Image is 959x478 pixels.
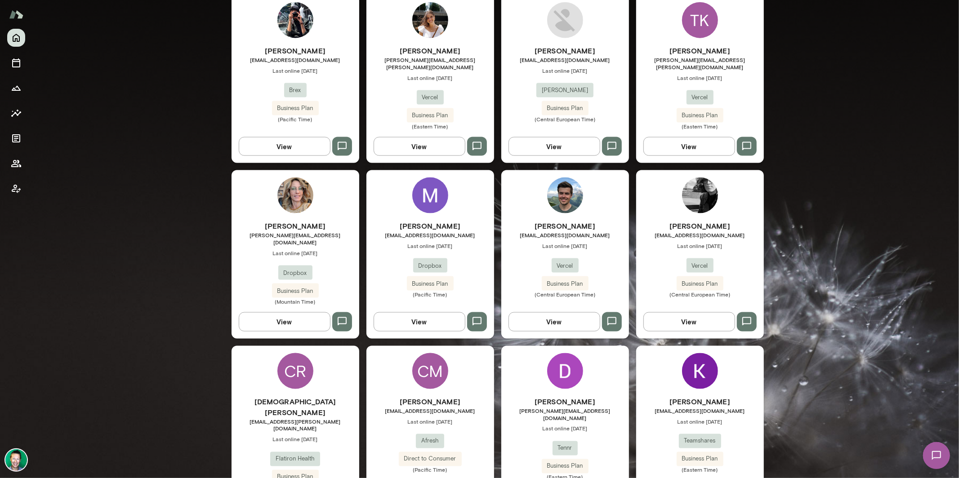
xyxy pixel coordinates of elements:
[366,418,494,425] span: Last online [DATE]
[547,177,583,213] img: Chris Widmaier
[536,86,593,95] span: [PERSON_NAME]
[366,466,494,474] span: (Pacific Time)
[636,221,764,231] h6: [PERSON_NAME]
[366,231,494,239] span: [EMAIL_ADDRESS][DOMAIN_NAME]
[682,353,718,389] img: Kristina Nazmutdinova
[413,261,447,270] span: Dropbox
[636,231,764,239] span: [EMAIL_ADDRESS][DOMAIN_NAME]
[501,407,629,421] span: [PERSON_NAME][EMAIL_ADDRESS][DOMAIN_NAME]
[501,115,629,123] span: (Central European Time)
[687,261,714,270] span: Vercel
[366,291,494,298] span: (Pacific Time)
[232,418,359,432] span: [EMAIL_ADDRESS][PERSON_NAME][DOMAIN_NAME]
[239,137,330,156] button: View
[501,291,629,298] span: (Central European Time)
[636,74,764,81] span: Last online [DATE]
[542,279,589,288] span: Business Plan
[366,45,494,56] h6: [PERSON_NAME]
[412,353,448,389] div: CM
[366,396,494,407] h6: [PERSON_NAME]
[366,407,494,414] span: [EMAIL_ADDRESS][DOMAIN_NAME]
[636,407,764,414] span: [EMAIL_ADDRESS][DOMAIN_NAME]
[7,79,25,97] button: Growth Plan
[7,180,25,198] button: Client app
[366,221,494,231] h6: [PERSON_NAME]
[232,231,359,246] span: [PERSON_NAME][EMAIL_ADDRESS][DOMAIN_NAME]
[7,155,25,173] button: Members
[270,455,320,464] span: Flatiron Health
[272,104,319,113] span: Business Plan
[677,279,723,288] span: Business Plan
[366,242,494,249] span: Last online [DATE]
[232,67,359,74] span: Last online [DATE]
[508,312,600,331] button: View
[679,437,721,446] span: Teamshares
[636,396,764,407] h6: [PERSON_NAME]
[501,396,629,407] h6: [PERSON_NAME]
[501,67,629,74] span: Last online [DATE]
[374,137,465,156] button: View
[366,74,494,81] span: Last online [DATE]
[417,93,444,102] span: Vercel
[416,437,444,446] span: Afresh
[374,312,465,331] button: View
[407,279,454,288] span: Business Plan
[412,2,448,38] img: Kathryn Middleton
[547,2,583,38] img: Ruben Segura
[9,6,23,23] img: Mento
[407,111,454,120] span: Business Plan
[277,2,313,38] img: Mehtab Chithiwala
[277,177,313,213] img: Barb Adams
[501,425,629,432] span: Last online [DATE]
[239,312,330,331] button: View
[501,221,629,231] h6: [PERSON_NAME]
[636,242,764,249] span: Last online [DATE]
[542,462,589,471] span: Business Plan
[232,436,359,443] span: Last online [DATE]
[636,291,764,298] span: (Central European Time)
[7,29,25,47] button: Home
[232,298,359,305] span: (Mountain Time)
[5,449,27,471] img: Brian Lawrence
[366,123,494,130] span: (Eastern Time)
[501,45,629,56] h6: [PERSON_NAME]
[547,353,583,389] img: Daniel Guillen
[636,466,764,474] span: (Eastern Time)
[501,56,629,63] span: [EMAIL_ADDRESS][DOMAIN_NAME]
[643,137,735,156] button: View
[508,137,600,156] button: View
[272,287,319,296] span: Business Plan
[412,177,448,213] img: Mark Shuster
[366,56,494,71] span: [PERSON_NAME][EMAIL_ADDRESS][PERSON_NAME][DOMAIN_NAME]
[552,261,579,270] span: Vercel
[232,221,359,231] h6: [PERSON_NAME]
[501,231,629,239] span: [EMAIL_ADDRESS][DOMAIN_NAME]
[636,418,764,425] span: Last online [DATE]
[7,54,25,72] button: Sessions
[232,396,359,418] h6: [DEMOGRAPHIC_DATA][PERSON_NAME]
[553,444,578,453] span: Tennr
[278,269,312,278] span: Dropbox
[284,86,307,95] span: Brex
[7,129,25,147] button: Documents
[232,249,359,257] span: Last online [DATE]
[636,45,764,56] h6: [PERSON_NAME]
[643,312,735,331] button: View
[636,123,764,130] span: (Eastern Time)
[682,177,718,213] img: Bel Curcio
[232,56,359,63] span: [EMAIL_ADDRESS][DOMAIN_NAME]
[682,2,718,38] div: TK
[232,115,359,123] span: (Pacific Time)
[399,455,462,464] span: Direct to Consumer
[501,242,629,249] span: Last online [DATE]
[7,104,25,122] button: Insights
[677,111,723,120] span: Business Plan
[277,353,313,389] div: CR
[687,93,714,102] span: Vercel
[232,45,359,56] h6: [PERSON_NAME]
[677,455,723,464] span: Business Plan
[636,56,764,71] span: [PERSON_NAME][EMAIL_ADDRESS][PERSON_NAME][DOMAIN_NAME]
[542,104,589,113] span: Business Plan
